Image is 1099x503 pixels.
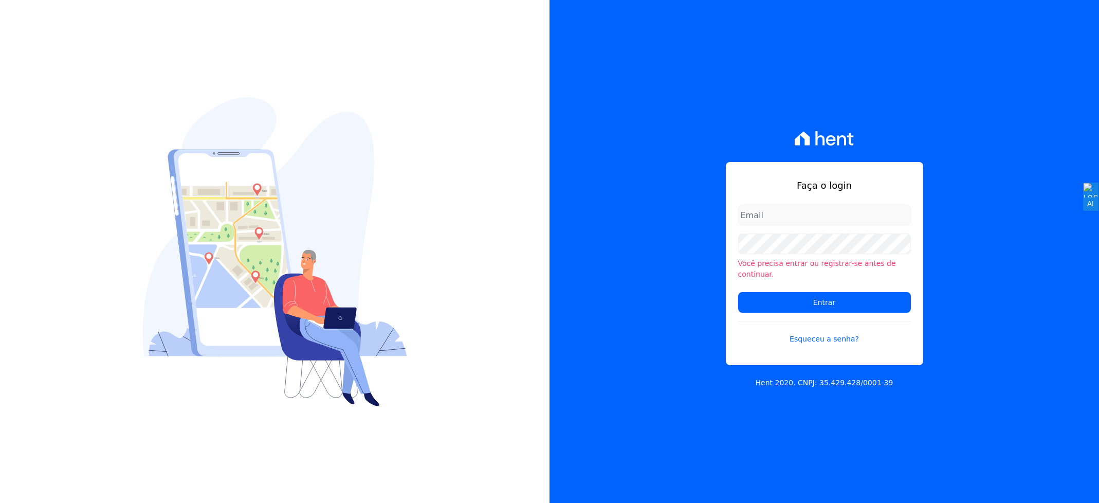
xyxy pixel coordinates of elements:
[756,378,893,388] p: Hent 2020. CNPJ: 35.429.428/0001-39
[143,97,407,406] img: Login
[738,292,911,313] input: Entrar
[738,205,911,225] input: Email
[738,258,911,280] li: Você precisa entrar ou registrar-se antes de continuar.
[738,321,911,345] a: Esqueceu a senha?
[738,178,911,192] h1: Faça o login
